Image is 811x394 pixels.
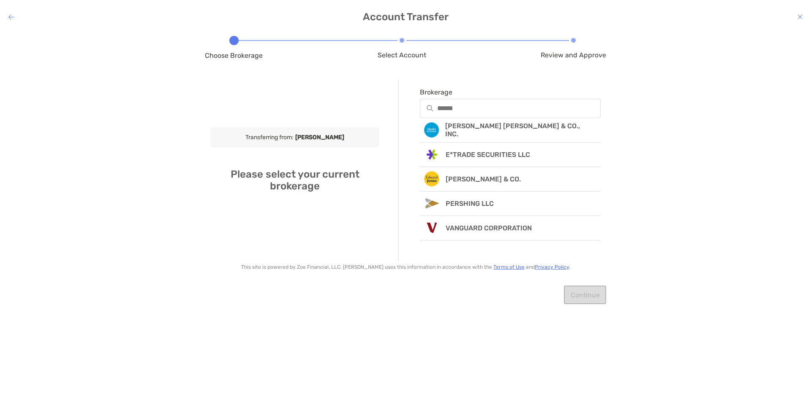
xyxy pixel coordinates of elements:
[420,88,601,96] span: Brokerage
[445,122,590,138] p: [PERSON_NAME] [PERSON_NAME] & CO., INC.
[424,220,439,235] img: Broker Icon
[541,51,606,59] span: Review and Approve
[294,134,344,141] b: [PERSON_NAME]
[446,151,530,159] p: E*TRADE SECURITIES LLC
[210,127,379,147] div: Transferring from:
[446,200,494,208] p: PERSHING LLC
[424,122,439,138] img: Broker Icon
[535,264,569,270] a: Privacy Policy
[205,51,263,59] span: Choose Brokerage
[446,175,521,183] p: [PERSON_NAME] & CO.
[205,264,606,270] p: This site is powered by Zoe Financial, LLC. [PERSON_NAME] uses this information in accordance wit...
[210,168,379,192] h4: Please select your current brokerage
[424,147,439,162] img: Broker Icon
[424,171,439,186] img: Broker Icon
[493,264,525,270] a: Terms of Use
[378,51,426,59] span: Select Account
[427,105,434,111] img: input icon
[424,196,439,211] img: Broker Icon
[446,224,532,232] p: VANGUARD CORPORATION
[437,105,600,112] input: Brokerageinput icon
